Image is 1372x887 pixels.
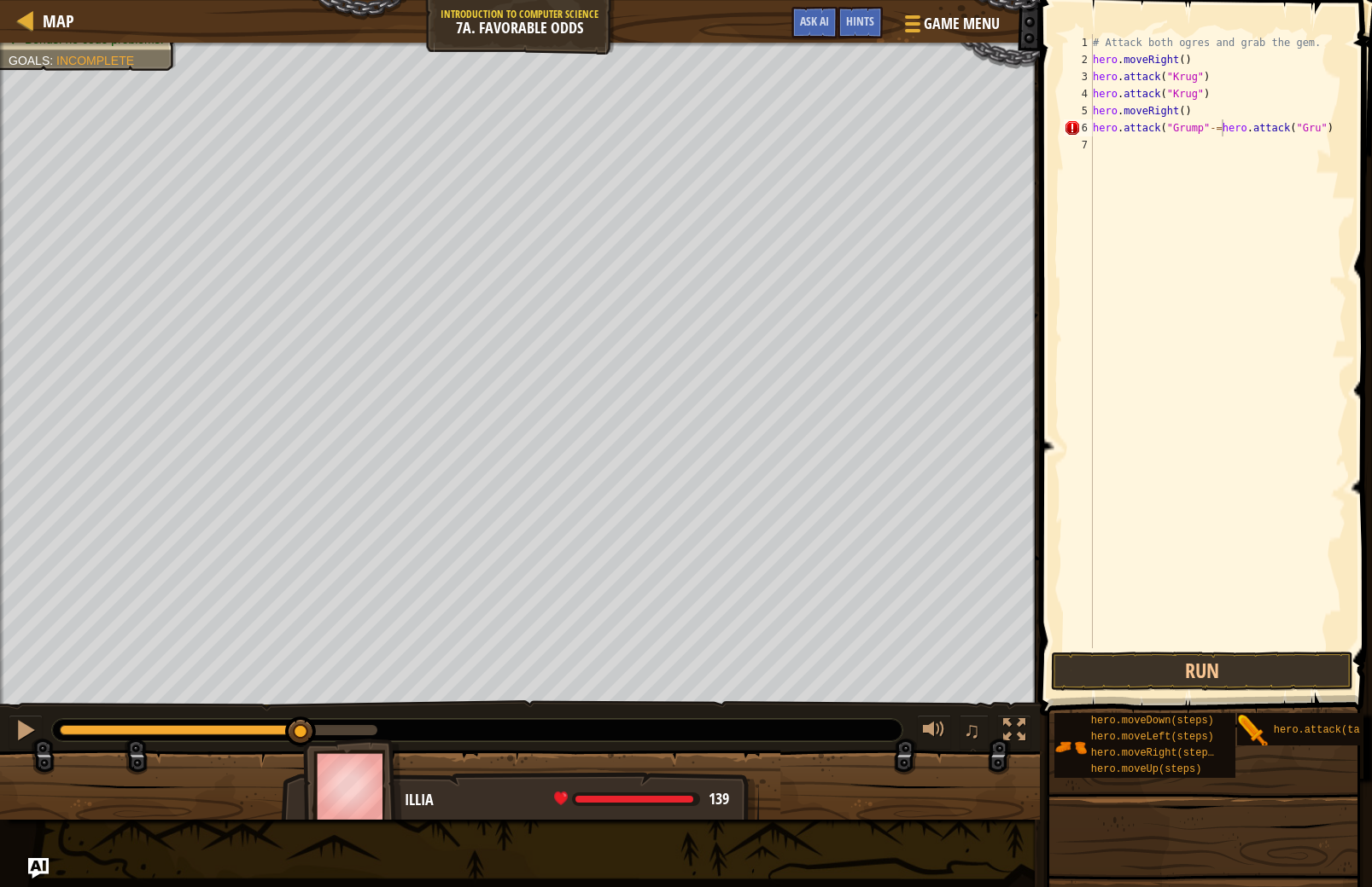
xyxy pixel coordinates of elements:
[1051,652,1353,691] button: Run
[50,54,56,67] span: :
[1091,747,1220,759] span: hero.moveRight(steps)
[846,13,874,29] span: Hints
[1064,51,1093,68] div: 2
[1091,763,1202,775] span: hero.moveUp(steps)
[1091,715,1214,727] span: hero.moveDown(steps)
[791,7,838,38] button: Ask AI
[891,7,1010,47] button: Game Menu
[405,789,742,811] div: Illia
[997,715,1031,750] button: Toggle fullscreen
[9,715,43,750] button: ⌘ + P: Pause
[9,54,50,67] span: Goals
[800,13,829,29] span: Ask AI
[303,739,402,833] img: thang_avatar_frame.png
[960,715,989,750] button: ♫
[1064,34,1093,51] div: 1
[917,715,951,750] button: Adjust volume
[1064,102,1093,119] div: 5
[963,717,980,743] span: ♫
[56,54,134,67] span: Incomplete
[1091,731,1214,743] span: hero.moveLeft(steps)
[34,9,74,32] a: Map
[43,9,74,32] span: Map
[1064,85,1093,102] div: 4
[1064,119,1093,136] div: 6
[1054,731,1087,763] img: portrait.png
[924,13,1000,35] span: Game Menu
[28,858,49,878] button: Ask AI
[1237,715,1270,747] img: portrait.png
[709,788,729,809] span: 139
[1064,136,1093,154] div: 7
[554,791,729,807] div: health: 139 / 143
[1064,68,1093,85] div: 3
